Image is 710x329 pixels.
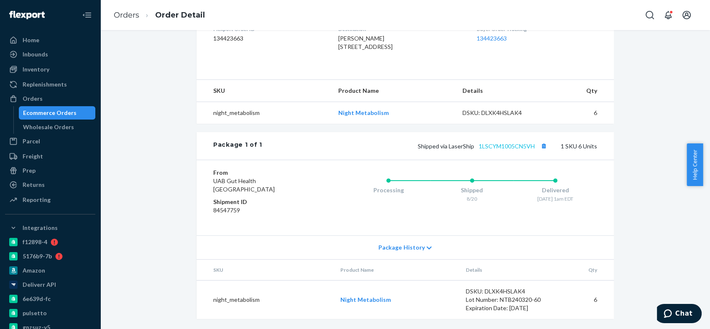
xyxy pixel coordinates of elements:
a: 1LSCYM1005CN5VH [479,143,535,150]
iframe: Opens a widget where you can chat to one of our agents [657,304,702,325]
div: DSKU: DLXK4HSLAK4 [465,287,544,296]
div: Delivered [513,186,597,194]
th: Qty [547,80,614,102]
div: Shipped [430,186,514,194]
dt: From [213,168,313,177]
a: Orders [114,10,139,20]
div: 8/20 [430,195,514,202]
div: Lot Number: NTB240320-60 [465,296,544,304]
button: Copy tracking number [538,140,549,151]
span: UAB Gut Health [GEOGRAPHIC_DATA] [213,177,275,193]
a: 6e639d-fc [5,292,95,306]
span: Package History [378,243,424,252]
a: Replenishments [5,78,95,91]
div: Amazon [23,266,45,275]
td: night_metabolism [197,102,332,124]
th: Product Name [332,80,455,102]
dd: 134423663 [213,34,325,43]
td: night_metabolism [197,281,333,319]
a: Prep [5,164,95,177]
a: Returns [5,178,95,191]
button: Open notifications [660,7,677,23]
a: Home [5,33,95,47]
th: Details [456,80,548,102]
td: 6 [547,102,614,124]
button: Close Navigation [79,7,95,23]
th: Qty [551,260,614,281]
a: pulsetto [5,306,95,320]
a: Deliverr API [5,278,95,291]
span: [PERSON_NAME] [STREET_ADDRESS] [338,35,393,50]
span: Shipped via LaserShip [418,143,549,150]
a: 5176b9-7b [5,250,95,263]
a: Inventory [5,63,95,76]
div: pulsetto [23,309,47,317]
div: Orders [23,94,43,103]
div: Integrations [23,224,58,232]
div: 1 SKU 6 Units [262,140,597,151]
ol: breadcrumbs [107,3,212,28]
a: Order Detail [155,10,205,20]
th: Details [459,260,551,281]
div: 6e639d-fc [23,295,51,303]
div: Expiration Date: [DATE] [465,304,544,312]
img: Flexport logo [9,11,45,19]
div: Reporting [23,196,51,204]
div: Home [23,36,39,44]
a: Freight [5,150,95,163]
div: Prep [23,166,36,175]
th: SKU [197,260,333,281]
a: Night Metabolism [340,296,391,303]
th: SKU [197,80,332,102]
button: Integrations [5,221,95,235]
a: Inbounds [5,48,95,61]
div: 5176b9-7b [23,252,52,260]
a: Night Metabolism [338,109,389,116]
div: f12898-4 [23,238,47,246]
div: [DATE] 1am EDT [513,195,597,202]
div: Package 1 of 1 [213,140,262,151]
div: DSKU: DLXK4HSLAK4 [462,109,541,117]
dd: 84547759 [213,206,313,214]
th: Product Name [333,260,459,281]
div: Inventory [23,65,49,74]
div: Freight [23,152,43,161]
div: Replenishments [23,80,67,89]
div: Parcel [23,137,40,145]
div: Processing [347,186,430,194]
a: Orders [5,92,95,105]
button: Open account menu [678,7,695,23]
a: Ecommerce Orders [19,106,96,120]
a: Amazon [5,264,95,277]
a: Wholesale Orders [19,120,96,134]
div: Returns [23,181,45,189]
dt: Shipment ID [213,198,313,206]
button: Help Center [687,143,703,186]
button: Open Search Box [641,7,658,23]
a: f12898-4 [5,235,95,249]
div: Wholesale Orders [23,123,74,131]
div: Inbounds [23,50,48,59]
a: 134423663 [477,35,507,42]
div: Deliverr API [23,281,56,289]
a: Parcel [5,135,95,148]
div: Ecommerce Orders [23,109,77,117]
a: Reporting [5,193,95,207]
td: 6 [551,281,614,319]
